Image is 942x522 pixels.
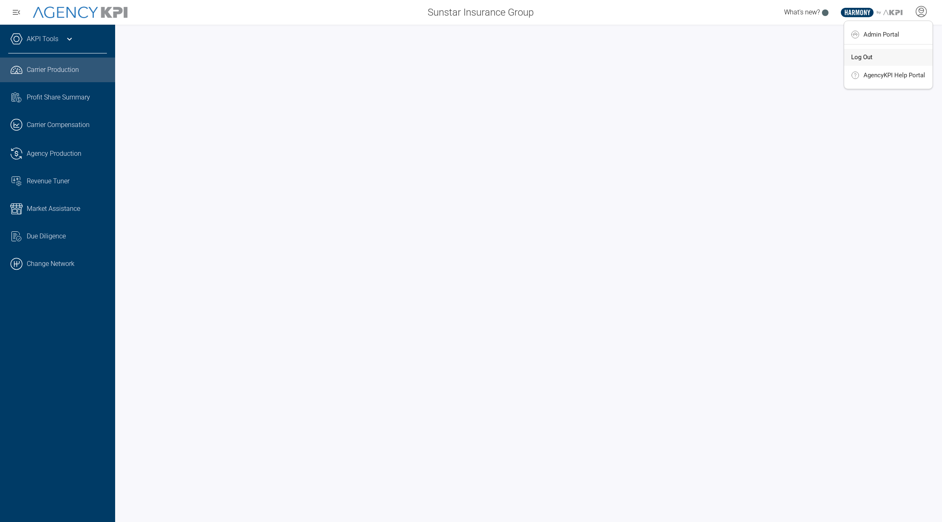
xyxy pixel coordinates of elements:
span: Admin Portal [863,31,899,38]
span: Profit Share Summary [27,92,90,102]
span: Carrier Production [27,65,79,75]
span: Market Assistance [27,204,80,214]
span: Agency Production [27,149,81,159]
a: AKPI Tools [27,34,58,44]
span: Sunstar Insurance Group [428,5,534,20]
span: What's new? [784,8,820,16]
img: AgencyKPI [33,7,127,18]
span: Log Out [851,54,873,60]
span: Revenue Tuner [27,176,69,186]
span: Due Diligence [27,231,66,241]
span: AgencyKPI Help Portal [863,72,925,79]
span: Carrier Compensation [27,120,90,130]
